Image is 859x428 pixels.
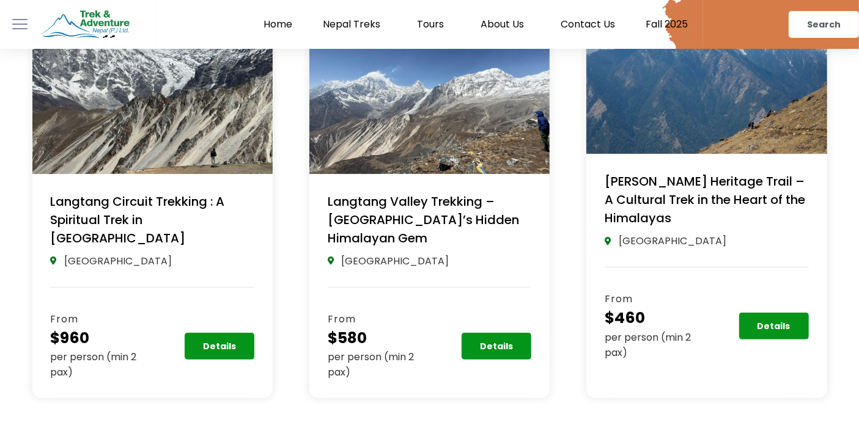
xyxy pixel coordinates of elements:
a: Fall 2025 [630,18,703,31]
a: About Us [465,18,545,31]
span: Details [480,342,513,350]
a: Tours [402,18,465,31]
span: [GEOGRAPHIC_DATA] [61,253,172,269]
span: per person (min 2 pax) [328,350,414,379]
h3: $460 [605,306,707,330]
h5: From [605,292,707,306]
a: [PERSON_NAME] Heritage Trail – A Cultural Trek in the Heart of the Himalayas [605,173,805,227]
h5: From [51,312,153,327]
a: Details [185,333,254,360]
a: Details [462,333,531,360]
a: Nepal Treks [308,18,402,31]
a: Search [789,11,859,38]
h5: From [328,312,430,327]
span: Details [203,342,236,350]
span: Search [807,20,841,29]
span: per person (min 2 pax) [51,350,137,379]
span: [GEOGRAPHIC_DATA] [338,253,449,269]
span: Details [758,322,791,330]
span: per person (min 2 pax) [605,330,691,360]
a: Langtang Circuit Trekking : A Spiritual Trek in [GEOGRAPHIC_DATA] [51,193,225,247]
a: Contact Us [545,18,630,31]
img: Trek & Adventure Nepal [40,8,131,42]
a: Home [248,18,308,31]
nav: Menu [156,18,702,31]
span: [GEOGRAPHIC_DATA] [616,233,726,248]
h3: $960 [51,327,153,350]
a: Details [739,313,809,339]
h3: $580 [328,327,430,350]
a: Langtang Valley Trekking – [GEOGRAPHIC_DATA]’s Hidden Himalayan Gem [328,193,519,247]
